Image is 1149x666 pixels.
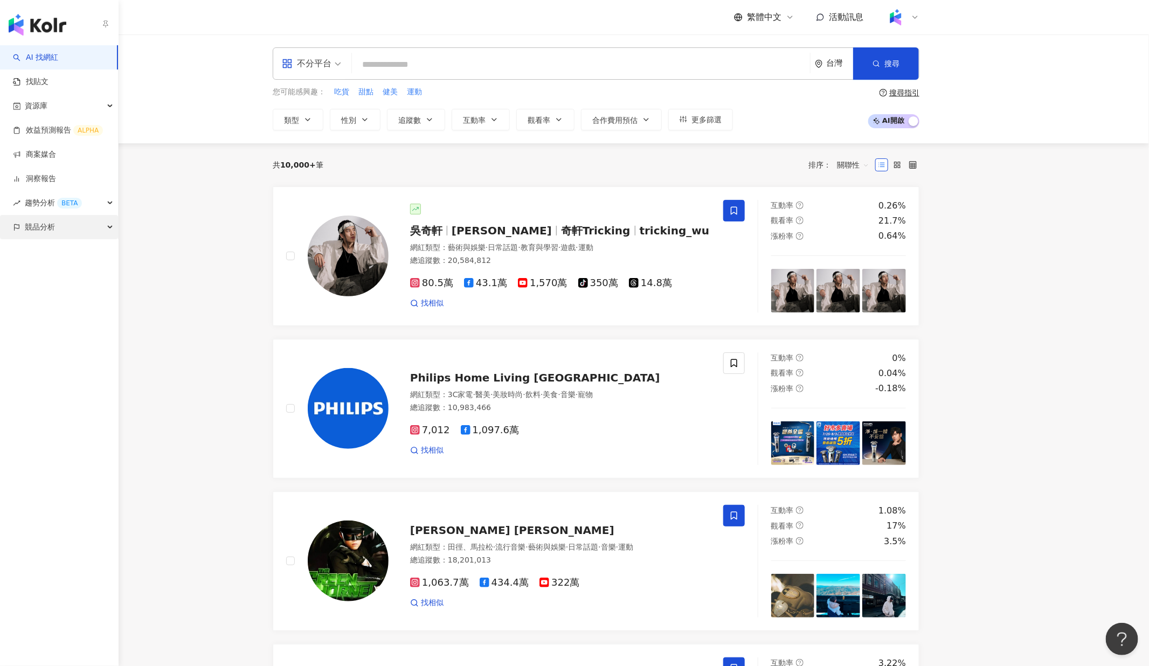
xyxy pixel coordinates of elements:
span: · [576,243,578,252]
span: 322萬 [539,577,579,588]
div: 3.5% [884,536,906,547]
span: 甜點 [358,87,373,98]
a: searchAI 找網紅 [13,52,58,63]
span: 1,063.7萬 [410,577,469,588]
span: 美食 [543,390,558,399]
span: · [558,390,560,399]
div: -0.18% [875,383,906,394]
span: 合作費用預估 [592,116,638,124]
div: BETA [57,198,82,209]
span: 10,000+ [280,161,316,169]
div: 網紅類型 ： [410,542,710,553]
span: tricking_wu [640,224,710,237]
span: 漲粉率 [771,537,794,545]
div: 1.08% [878,505,906,517]
span: · [525,543,528,551]
div: 台灣 [826,59,853,68]
img: Kolr%20app%20icon%20%281%29.png [885,7,906,27]
button: 類型 [273,109,323,130]
a: KOL Avatar吳奇軒[PERSON_NAME]奇軒Trickingtricking_wu網紅類型：藝術與娛樂·日常話題·教育與學習·遊戲·運動總追蹤數：20,584,81280.5萬43.... [273,186,919,326]
button: 運動 [406,86,423,98]
span: · [616,543,618,551]
span: 流行音樂 [495,543,525,551]
div: 總追蹤數 ： 10,983,466 [410,403,710,413]
div: 總追蹤數 ： 18,201,013 [410,555,710,566]
span: 競品分析 [25,215,55,239]
div: 網紅類型 ： [410,242,710,253]
img: post-image [862,574,906,618]
span: question-circle [796,202,804,209]
span: · [566,543,568,551]
span: 性別 [341,116,356,124]
button: 互動率 [452,109,510,130]
span: 80.5萬 [410,277,453,289]
a: KOL Avatar[PERSON_NAME] [PERSON_NAME]網紅類型：田徑、馬拉松·流行音樂·藝術與娛樂·日常話題·音樂·運動總追蹤數：18,201,0131,063.7萬434.... [273,491,919,631]
span: 追蹤數 [398,116,421,124]
span: 健美 [383,87,398,98]
span: 活動訊息 [829,12,863,22]
span: 1,570萬 [518,277,567,289]
a: 找相似 [410,445,444,456]
span: 您可能感興趣： [273,87,326,98]
span: 藝術與娛樂 [448,243,486,252]
img: post-image [816,421,860,465]
img: post-image [862,269,906,313]
span: appstore [282,58,293,69]
span: 藝術與娛樂 [528,543,566,551]
span: 更多篩選 [691,115,722,124]
img: post-image [816,269,860,313]
span: question-circle [796,537,804,545]
span: question-circle [796,217,804,224]
span: 觀看率 [771,522,794,530]
span: 吳奇軒 [410,224,442,237]
span: Philips Home Living [GEOGRAPHIC_DATA] [410,371,660,384]
span: question-circle [796,354,804,362]
span: 飲料 [525,390,541,399]
span: 教育與學習 [521,243,558,252]
span: · [598,543,600,551]
span: · [473,390,475,399]
span: 關聯性 [837,156,869,174]
button: 健美 [382,86,398,98]
div: 0.64% [878,230,906,242]
a: 商案媒合 [13,149,56,160]
span: 漲粉率 [771,384,794,393]
button: 性別 [330,109,380,130]
span: question-circle [796,522,804,529]
span: question-circle [796,369,804,377]
span: 運動 [618,543,633,551]
span: 互動率 [771,506,794,515]
span: · [523,390,525,399]
span: 遊戲 [560,243,576,252]
a: KOL AvatarPhilips Home Living [GEOGRAPHIC_DATA]網紅類型：3C家電·醫美·美妝時尚·飲料·美食·音樂·寵物總追蹤數：10,983,4667,0121... [273,339,919,478]
span: question-circle [880,89,887,96]
span: 趨勢分析 [25,191,82,215]
a: 效益預測報告ALPHA [13,125,103,136]
span: 漲粉率 [771,232,794,240]
span: 美妝時尚 [493,390,523,399]
div: 0% [892,352,906,364]
div: 21.7% [878,215,906,227]
span: · [576,390,578,399]
button: 更多篩選 [668,109,733,130]
div: 搜尋指引 [889,88,919,97]
img: KOL Avatar [308,368,389,449]
img: KOL Avatar [308,521,389,601]
img: post-image [771,574,815,618]
div: 0.04% [878,367,906,379]
button: 搜尋 [853,47,919,80]
div: 網紅類型 ： [410,390,710,400]
span: 音樂 [560,390,576,399]
span: question-circle [796,385,804,392]
span: 音樂 [601,543,616,551]
button: 合作費用預估 [581,109,662,130]
span: 醫美 [475,390,490,399]
span: 觀看率 [771,369,794,377]
span: 吃貨 [334,87,349,98]
span: [PERSON_NAME] [PERSON_NAME] [410,524,614,537]
img: post-image [816,574,860,618]
span: 找相似 [421,445,444,456]
span: 繁體中文 [747,11,781,23]
span: 寵物 [578,390,593,399]
img: KOL Avatar [308,216,389,296]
